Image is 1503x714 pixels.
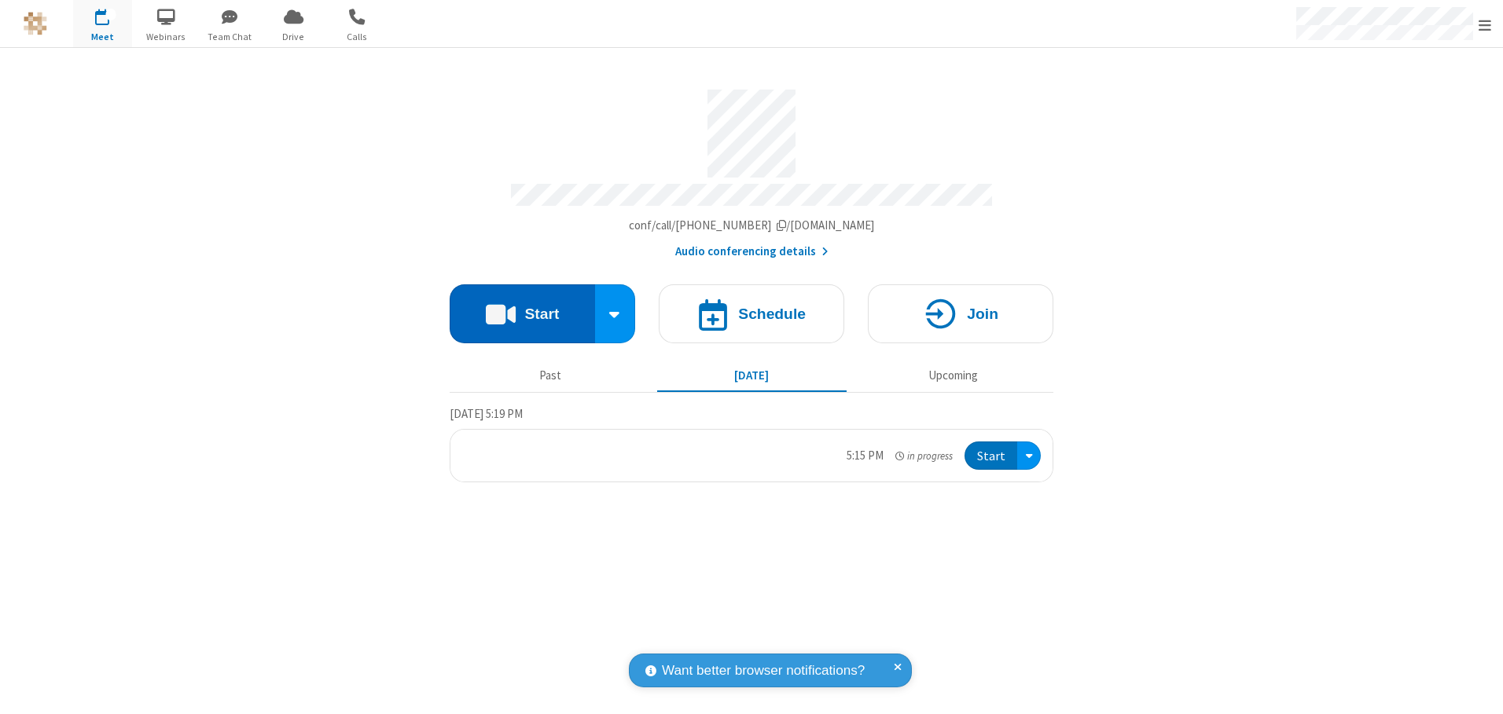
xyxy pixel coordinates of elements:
[24,12,47,35] img: QA Selenium DO NOT DELETE OR CHANGE
[675,243,829,261] button: Audio conferencing details
[662,661,865,681] span: Want better browser notifications?
[73,30,132,44] span: Meet
[738,306,806,321] h4: Schedule
[450,406,523,421] span: [DATE] 5:19 PM
[659,284,844,343] button: Schedule
[858,361,1048,390] button: Upcoming
[450,78,1053,261] section: Account details
[629,217,875,235] button: Copy my meeting room linkCopy my meeting room link
[657,361,847,390] button: [DATE]
[328,30,387,44] span: Calls
[264,30,323,44] span: Drive
[200,30,259,44] span: Team Chat
[967,306,998,321] h4: Join
[137,30,196,44] span: Webinars
[595,284,636,343] div: Start conference options
[524,306,559,321] h4: Start
[868,284,1053,343] button: Join
[629,218,875,233] span: Copy my meeting room link
[1464,673,1491,703] iframe: Chat
[450,405,1053,483] section: Today's Meetings
[106,9,116,20] div: 1
[965,441,1017,471] button: Start
[895,449,953,463] em: in progress
[450,284,595,343] button: Start
[847,447,884,465] div: 5:15 PM
[1017,441,1041,471] div: Open menu
[456,361,645,390] button: Past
